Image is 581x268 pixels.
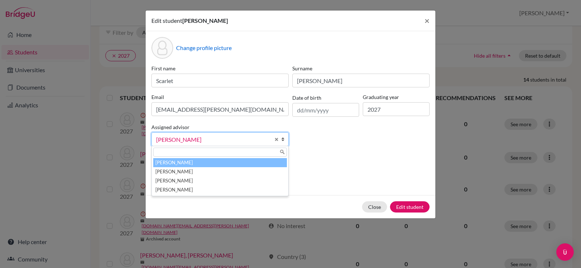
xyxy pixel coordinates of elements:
[156,135,270,144] span: [PERSON_NAME]
[151,65,289,72] label: First name
[182,17,228,24] span: [PERSON_NAME]
[363,93,430,101] label: Graduating year
[424,15,430,26] span: ×
[556,243,574,261] div: Open Intercom Messenger
[151,158,430,166] p: Parents
[151,123,190,131] label: Assigned advisor
[390,201,430,213] button: Edit student
[292,65,430,72] label: Surname
[153,167,287,176] li: [PERSON_NAME]
[292,103,359,117] input: dd/mm/yyyy
[153,185,287,194] li: [PERSON_NAME]
[419,11,435,31] button: Close
[292,94,321,102] label: Date of birth
[151,17,182,24] span: Edit student
[362,201,387,213] button: Close
[151,37,173,59] div: Profile picture
[153,176,287,185] li: [PERSON_NAME]
[153,158,287,167] li: [PERSON_NAME]
[151,93,289,101] label: Email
